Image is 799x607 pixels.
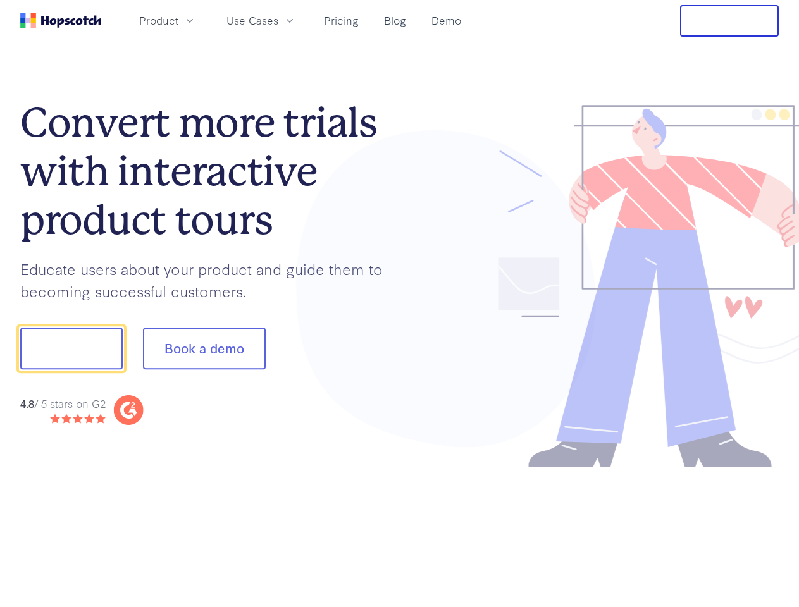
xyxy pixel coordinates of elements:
[20,258,400,302] p: Educate users about your product and guide them to becoming successful customers.
[139,13,178,28] span: Product
[680,5,779,37] button: Free Trial
[379,10,411,31] a: Blog
[226,13,278,28] span: Use Cases
[319,10,364,31] a: Pricing
[20,328,123,370] button: Show me!
[20,13,101,28] a: Home
[426,10,466,31] a: Demo
[20,396,34,410] strong: 4.8
[20,99,400,244] h1: Convert more trials with interactive product tours
[132,10,204,31] button: Product
[219,10,304,31] button: Use Cases
[143,328,266,370] button: Book a demo
[20,396,106,412] div: / 5 stars on G2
